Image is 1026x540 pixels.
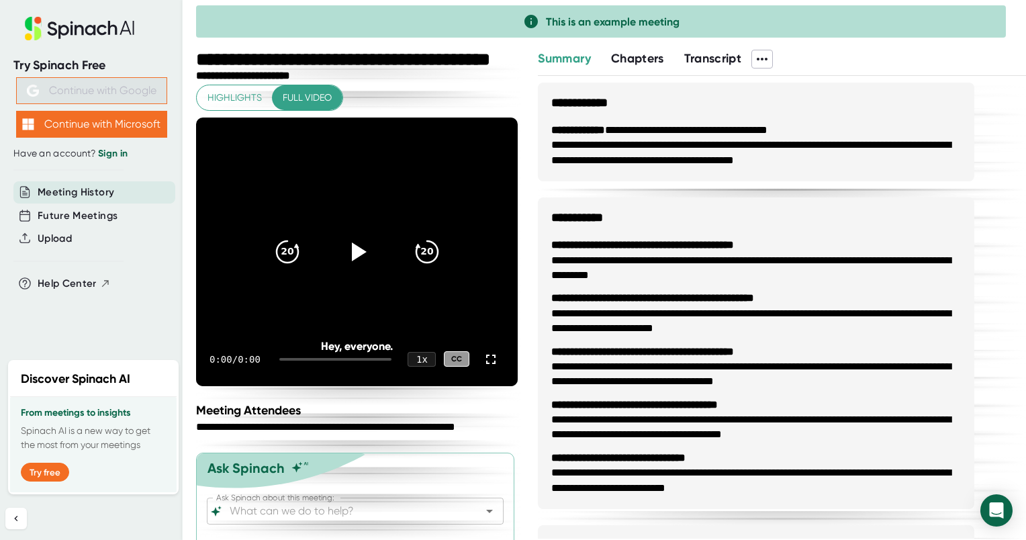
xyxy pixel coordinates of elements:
button: Help Center [38,276,111,291]
div: Meeting Attendees [196,403,521,418]
div: 1 x [408,352,436,367]
button: Full video [272,85,342,110]
input: What can we do to help? [227,502,460,521]
div: CC [444,351,469,367]
span: Help Center [38,276,97,291]
span: Summary [538,51,590,66]
a: Sign in [98,148,128,159]
button: Continue with Microsoft [16,111,167,138]
span: Full video [283,89,332,106]
span: Transcript [684,51,742,66]
button: Highlights [197,85,273,110]
span: Highlights [207,89,262,106]
button: Upload [38,231,72,246]
div: Try Spinach Free [13,58,169,73]
div: Hey, everyone. [228,340,486,353]
span: This is an example meeting [546,15,680,28]
span: Chapters [611,51,664,66]
h3: From meetings to insights [21,408,166,418]
button: Continue with Google [16,77,167,104]
button: Open [480,502,499,521]
div: Open Intercom Messenger [980,494,1013,527]
div: Ask Spinach [207,460,285,476]
img: Aehbyd4JwY73AAAAAElFTkSuQmCC [27,85,39,97]
div: 0:00 / 0:00 [209,354,263,365]
button: Collapse sidebar [5,508,27,529]
button: Meeting History [38,185,114,200]
button: Summary [538,50,590,68]
p: Spinach AI is a new way to get the most from your meetings [21,424,166,452]
div: Have an account? [13,148,169,160]
button: Chapters [611,50,664,68]
button: Transcript [684,50,742,68]
h2: Discover Spinach AI [21,370,130,388]
button: Future Meetings [38,208,118,224]
button: Try free [21,463,69,482]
